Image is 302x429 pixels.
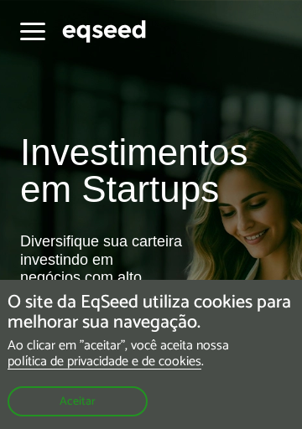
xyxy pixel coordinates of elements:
[8,292,294,333] h5: O site da EqSeed utiliza cookies para melhorar sua navegação.
[8,355,201,370] a: política de privacidade e de cookies
[62,18,146,45] img: EqSeed
[8,386,148,416] button: Aceitar
[20,134,282,208] h1: Investimentos em Startups
[8,338,294,370] p: Ao clicar em "aceitar", você aceita nossa .
[20,233,198,305] div: Diversifique sua carteira investindo em negócios com alto potencial de crescimento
